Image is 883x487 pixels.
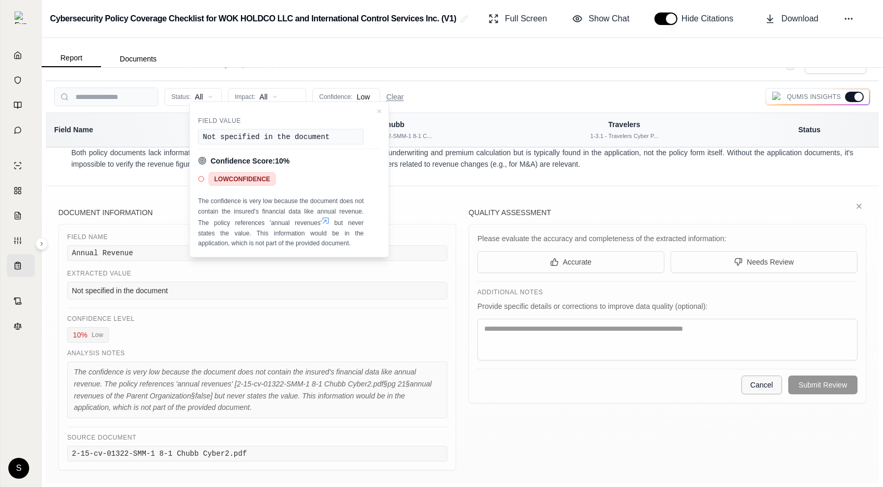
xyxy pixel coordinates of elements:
[852,199,866,214] button: Close feedback
[7,94,35,117] a: Prompt Library
[7,254,35,277] a: Coverage Table
[58,207,456,218] h5: Document Information
[374,106,385,117] button: Close confidence details
[235,93,255,101] span: Impact:
[259,92,268,102] span: All
[73,330,87,340] span: 10 %
[209,172,276,186] span: LOW CONFIDENCE
[515,132,734,141] div: 1-3.1 - Travelers Cyber P...
[67,282,447,299] div: Not specified in the document
[198,219,364,247] span: but never states the value. This information would be in the application, which is not part of th...
[7,229,35,252] a: Custom Report
[747,257,793,267] span: Needs Review
[477,251,664,273] button: Accurate
[312,88,380,106] button: Confidence:Low
[198,197,364,227] span: The confidence is very low because the document does not contain the insured's financial data lik...
[67,349,447,357] div: Analysis Notes
[8,458,29,479] div: S
[42,49,101,67] button: Report
[198,129,364,145] div: Not specified in the document
[7,119,35,142] a: Chat
[67,245,447,261] div: Annual Revenue
[484,8,551,29] button: Full Screen
[67,361,447,418] div: The confidence is very low because the document does not contain the insured's financial data lik...
[228,88,306,106] button: Impact:All
[7,69,35,92] a: Documents Vault
[671,251,857,273] button: Needs Review
[319,93,352,101] span: Confidence:
[741,376,782,394] button: Cancel
[46,113,277,147] th: Field Name
[477,301,857,313] div: Provide specific details or corrections to improve data quality (optional):
[67,269,447,278] div: Extracted Value
[7,290,35,313] a: Contract Analysis
[781,13,818,25] span: Download
[67,446,447,461] div: 2-15-cv-01322-SMM-1 8-1 Chubb Cyber2.pdf
[198,117,364,125] div: Field Value
[195,92,203,102] span: All
[92,331,103,339] span: Low
[7,315,35,338] a: Legal Search Engine
[171,93,191,101] span: Status:
[772,92,783,102] img: Qumis Logo
[101,51,175,67] button: Documents
[67,233,447,241] div: Field Name
[71,147,853,171] p: Both policy documents lack information on the insured's annual revenue. This data is crucial for ...
[35,238,48,250] button: Expand sidebar
[50,9,456,28] h2: Cybersecurity Policy Coverage Checklist for WOK HOLDCO LLC and International Control Services Inc...
[7,204,35,227] a: Claim Coverage
[67,433,447,442] div: Source Document
[761,8,823,29] button: Download
[505,13,547,25] span: Full Screen
[7,179,35,202] a: Policy Comparisons
[515,119,734,130] div: Travelers
[10,7,31,28] button: Expand sidebar
[568,8,634,29] button: Show Chat
[67,315,447,323] div: Confidence Level
[477,233,857,245] div: Please evaluate the accuracy and completeness of the extracted information:
[787,93,841,101] span: Qumis Insights
[469,207,866,218] h5: Quality Assessment
[283,119,502,130] div: Chubb
[477,288,857,296] div: Additional Notes
[211,156,290,166] span: Confidence Score: 10 %
[15,11,27,24] img: Expand sidebar
[740,113,879,147] th: Status
[165,88,222,106] button: Status:All
[283,132,502,141] div: 2-15-cv-01322-SMM-1 8-1 C...
[589,13,629,25] span: Show Chat
[682,13,740,25] span: Hide Citations
[386,92,403,102] button: Clear
[7,154,35,177] a: Single Policy
[7,44,35,67] a: Home
[357,92,370,102] span: Low
[563,257,591,267] span: Accurate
